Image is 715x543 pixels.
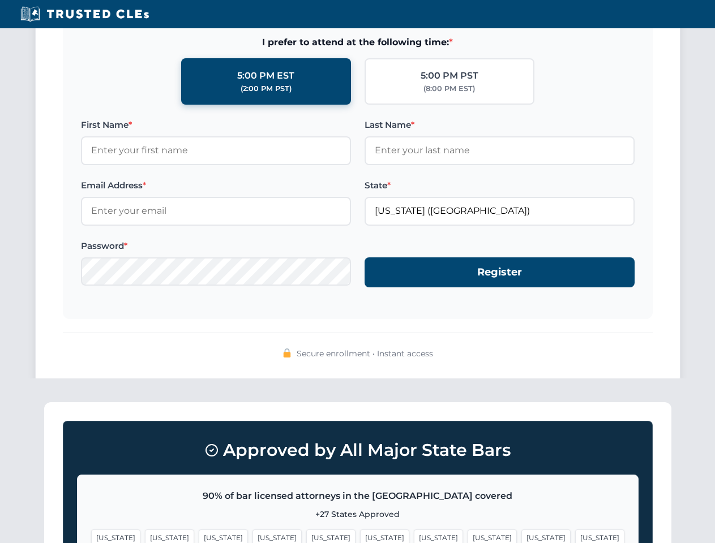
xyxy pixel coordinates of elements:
[421,68,478,83] div: 5:00 PM PST
[81,239,351,253] label: Password
[237,68,294,83] div: 5:00 PM EST
[81,136,351,165] input: Enter your first name
[241,83,292,94] div: (2:00 PM PST)
[297,347,433,360] span: Secure enrollment • Instant access
[365,197,635,225] input: Florida (FL)
[81,179,351,192] label: Email Address
[91,508,624,520] p: +27 States Approved
[81,118,351,132] label: First Name
[365,118,635,132] label: Last Name
[365,257,635,287] button: Register
[365,136,635,165] input: Enter your last name
[365,179,635,192] label: State
[282,348,292,357] img: 🔒
[81,197,351,225] input: Enter your email
[423,83,475,94] div: (8:00 PM EST)
[17,6,152,23] img: Trusted CLEs
[81,35,635,50] span: I prefer to attend at the following time:
[91,489,624,503] p: 90% of bar licensed attorneys in the [GEOGRAPHIC_DATA] covered
[77,435,639,466] h3: Approved by All Major State Bars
